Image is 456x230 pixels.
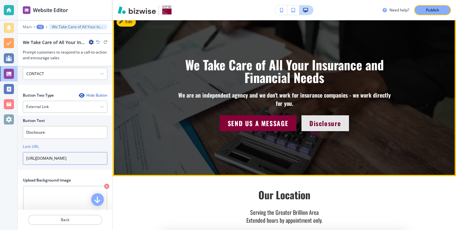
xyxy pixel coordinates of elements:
button: We Take Care of All Your Insurance and Financial Needs [49,24,107,29]
h2: Link URL [23,144,39,150]
button: Publish [414,5,451,15]
p: Disclosure [309,118,341,128]
h2: Button Text [23,118,45,124]
div: SEND US A MESSAGE [220,115,296,131]
h3: Serving the Greater Brillion Area Extended hours by appointment only. [246,208,322,225]
h3: Need help? [389,7,409,13]
button: Hide Button [79,93,107,98]
h2: Button Two Type [23,93,54,98]
h3: Prompt customers to respond to a call-to-action and encourage sales [23,49,107,61]
button: +2 [36,25,44,29]
img: Bizwise Logo [118,6,156,14]
p: Back [28,217,102,223]
input: Manual Input [23,68,100,79]
a: Disclosure [301,115,349,131]
p: Publish [426,7,439,13]
button: Main [23,25,32,29]
button: Edit [117,17,136,27]
input: Ex. www.google.com [23,152,107,165]
img: Your Logo [161,5,172,15]
p: SEND US A MESSAGE [228,118,288,128]
img: editor icon [23,6,30,14]
h2: Website Editor [33,6,68,14]
p: We Take Care of All Your Insurance and Financial Needs [52,25,104,29]
h4: External Link [26,104,49,110]
button: Back [28,215,102,225]
h2: We Take Care of All Your Insurance and Financial Needs [23,39,86,46]
div: My PhotosFind Photos [23,186,107,227]
h2: Our Location [258,189,310,201]
h3: We are an independent agency and we don't work for insurance companies - we work directly for you. [174,91,394,108]
p: We Take Care of All Your Insurance and Financial Needs [174,58,394,84]
h2: Upload Background Image [23,177,107,183]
